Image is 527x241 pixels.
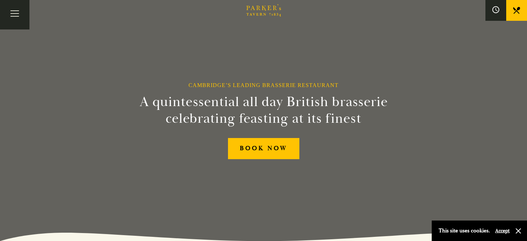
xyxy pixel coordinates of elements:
button: Accept [495,227,510,234]
h2: A quintessential all day British brasserie celebrating feasting at its finest [106,94,422,127]
h1: Cambridge’s Leading Brasserie Restaurant [188,82,339,88]
p: This site uses cookies. [439,226,490,236]
a: BOOK NOW [228,138,299,159]
button: Close and accept [515,227,522,234]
